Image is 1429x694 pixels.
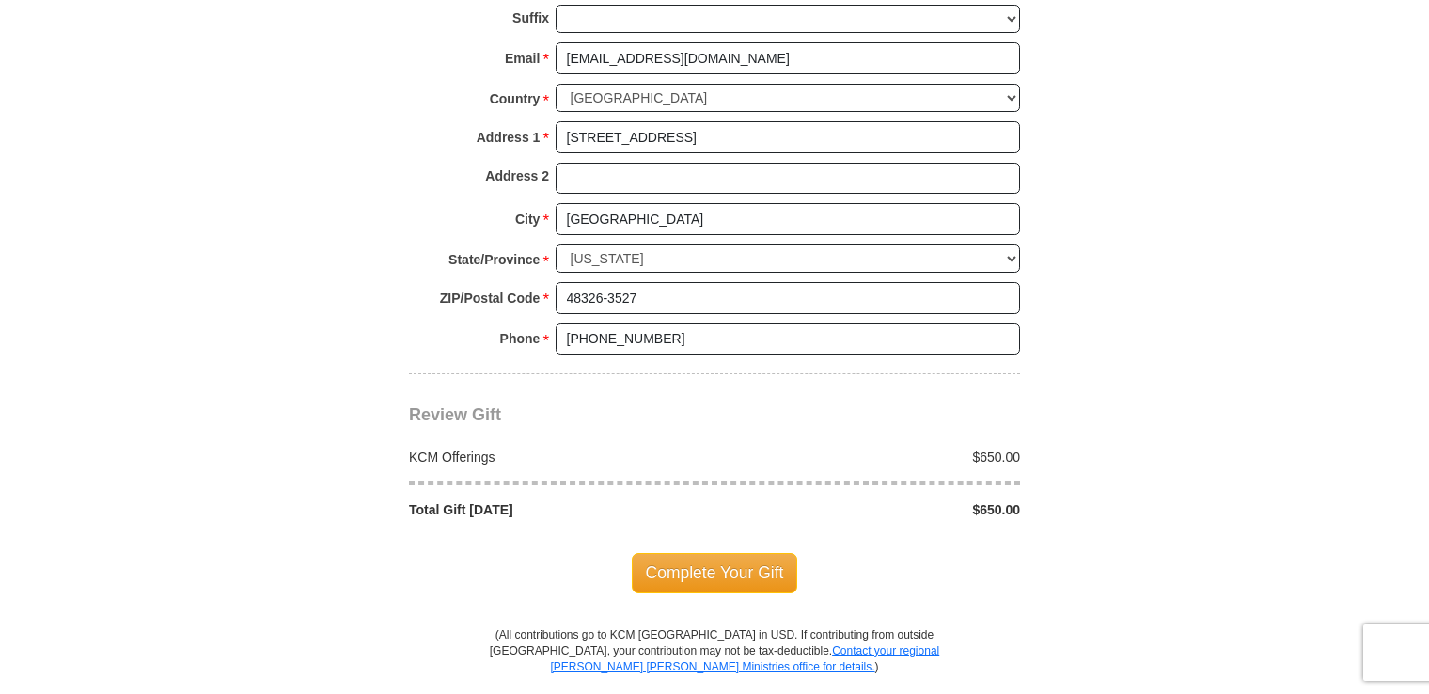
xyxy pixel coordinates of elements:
div: KCM Offerings [400,448,715,466]
div: $650.00 [714,448,1030,466]
strong: Email [505,45,540,71]
a: Contact your regional [PERSON_NAME] [PERSON_NAME] Ministries office for details. [550,644,939,673]
strong: State/Province [448,246,540,273]
span: Review Gift [409,405,501,424]
strong: Phone [500,325,541,352]
strong: Address 2 [485,163,549,189]
strong: Country [490,86,541,112]
div: $650.00 [714,500,1030,519]
div: Total Gift [DATE] [400,500,715,519]
strong: ZIP/Postal Code [440,285,541,311]
strong: City [515,206,540,232]
span: Complete Your Gift [632,553,798,592]
strong: Suffix [512,5,549,31]
strong: Address 1 [477,124,541,150]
